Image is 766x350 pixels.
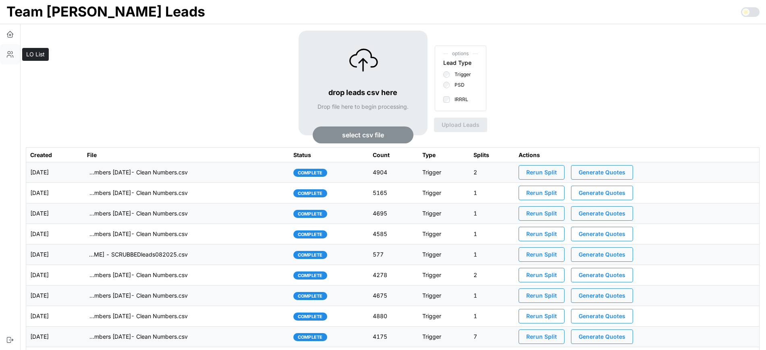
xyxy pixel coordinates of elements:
span: complete [298,251,323,259]
p: imports/[PERSON_NAME]/1759335094342-[PERSON_NAME] - SCRUBBEDleads082025.csv [87,251,188,259]
button: Rerun Split [519,186,565,200]
td: 1 [469,244,515,265]
td: [DATE] [26,162,83,183]
td: 1 [469,224,515,244]
span: Generate Quotes [579,330,625,344]
button: Generate Quotes [571,309,633,323]
button: Rerun Split [519,165,565,180]
th: Splits [469,148,515,162]
td: 7 [469,327,515,347]
td: [DATE] [26,183,83,203]
td: [DATE] [26,203,83,224]
th: Type [418,148,469,162]
td: [DATE] [26,244,83,265]
span: Rerun Split [526,289,557,302]
td: Trigger [418,244,469,265]
button: Rerun Split [519,329,565,344]
button: Generate Quotes [571,227,633,241]
button: Rerun Split [519,309,565,323]
span: complete [298,313,323,320]
button: select csv file [313,126,413,143]
td: 1 [469,306,515,327]
td: Trigger [418,224,469,244]
button: Generate Quotes [571,268,633,282]
th: Actions [515,148,760,162]
td: 4904 [369,162,418,183]
button: Generate Quotes [571,329,633,344]
h1: Team [PERSON_NAME] Leads [6,3,205,21]
button: Generate Quotes [571,288,633,303]
td: [DATE] [26,224,83,244]
button: Generate Quotes [571,206,633,221]
div: Lead Type [443,58,471,67]
td: 4585 [369,224,418,244]
p: imports/[PERSON_NAME]/1759846466550-TU Master List With Numbers [DATE]- Clean Numbers.csv [87,168,188,176]
td: 5165 [369,183,418,203]
td: 2 [469,162,515,183]
span: Rerun Split [526,166,557,179]
span: Rerun Split [526,207,557,220]
span: options [443,50,478,58]
label: PSD [450,82,465,88]
td: [DATE] [26,265,83,286]
td: [DATE] [26,286,83,306]
td: 4278 [369,265,418,286]
td: Trigger [418,203,469,224]
td: [DATE] [26,327,83,347]
td: Trigger [418,162,469,183]
p: imports/[PERSON_NAME]/1759335094342-TU Master List With Numbers [DATE]- Clean Numbers.csv [87,271,188,279]
button: Rerun Split [519,247,565,262]
th: Status [289,148,369,162]
span: complete [298,210,323,217]
span: Generate Quotes [579,166,625,179]
span: select csv file [342,127,384,143]
td: 2 [469,265,515,286]
button: Generate Quotes [571,186,633,200]
button: Rerun Split [519,227,565,241]
p: imports/[PERSON_NAME]/1759751763159-TU Master List With Numbers [DATE]- Clean Numbers.csv [87,189,188,197]
span: Rerun Split [526,186,557,200]
span: Generate Quotes [579,309,625,323]
span: complete [298,272,323,279]
span: Generate Quotes [579,268,625,282]
span: Generate Quotes [579,186,625,200]
td: 1 [469,183,515,203]
td: 577 [369,244,418,265]
td: Trigger [418,286,469,306]
td: 4695 [369,203,418,224]
span: complete [298,292,323,300]
td: Trigger [418,327,469,347]
span: Generate Quotes [579,248,625,261]
span: Generate Quotes [579,227,625,241]
span: Rerun Split [526,309,557,323]
span: complete [298,169,323,176]
span: Rerun Split [526,227,557,241]
th: File [83,148,289,162]
p: imports/[PERSON_NAME]/1759501758290-TU Master List With Numbers [DATE]- Clean Numbers.csv [87,209,188,217]
span: Upload Leads [442,118,480,132]
span: Rerun Split [526,330,557,344]
button: Upload Leads [434,118,487,132]
td: Trigger [418,265,469,286]
td: 4175 [369,327,418,347]
p: imports/[PERSON_NAME]/1759153699897-TU Master List With Numbers [DATE]- Clean Numbers.csv [87,312,188,320]
span: Generate Quotes [579,289,625,302]
td: Trigger [418,183,469,203]
td: [DATE] [26,306,83,327]
span: complete [298,333,323,341]
td: 1 [469,203,515,224]
span: Rerun Split [526,248,557,261]
td: Trigger [418,306,469,327]
button: Rerun Split [519,268,565,282]
td: 4675 [369,286,418,306]
span: complete [298,231,323,238]
td: 1 [469,286,515,306]
span: complete [298,190,323,197]
label: Trigger [450,71,471,78]
label: IRRRL [450,96,468,103]
span: Rerun Split [526,268,557,282]
button: Rerun Split [519,206,565,221]
td: 4880 [369,306,418,327]
p: imports/[PERSON_NAME]/1759242095171-TU Master List With Numbers [DATE]- Clean Numbers.csv [87,292,188,300]
p: imports/[PERSON_NAME]/1759412830855-TU Master List With Numbers [DATE]- Clean Numbers.csv [87,230,188,238]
